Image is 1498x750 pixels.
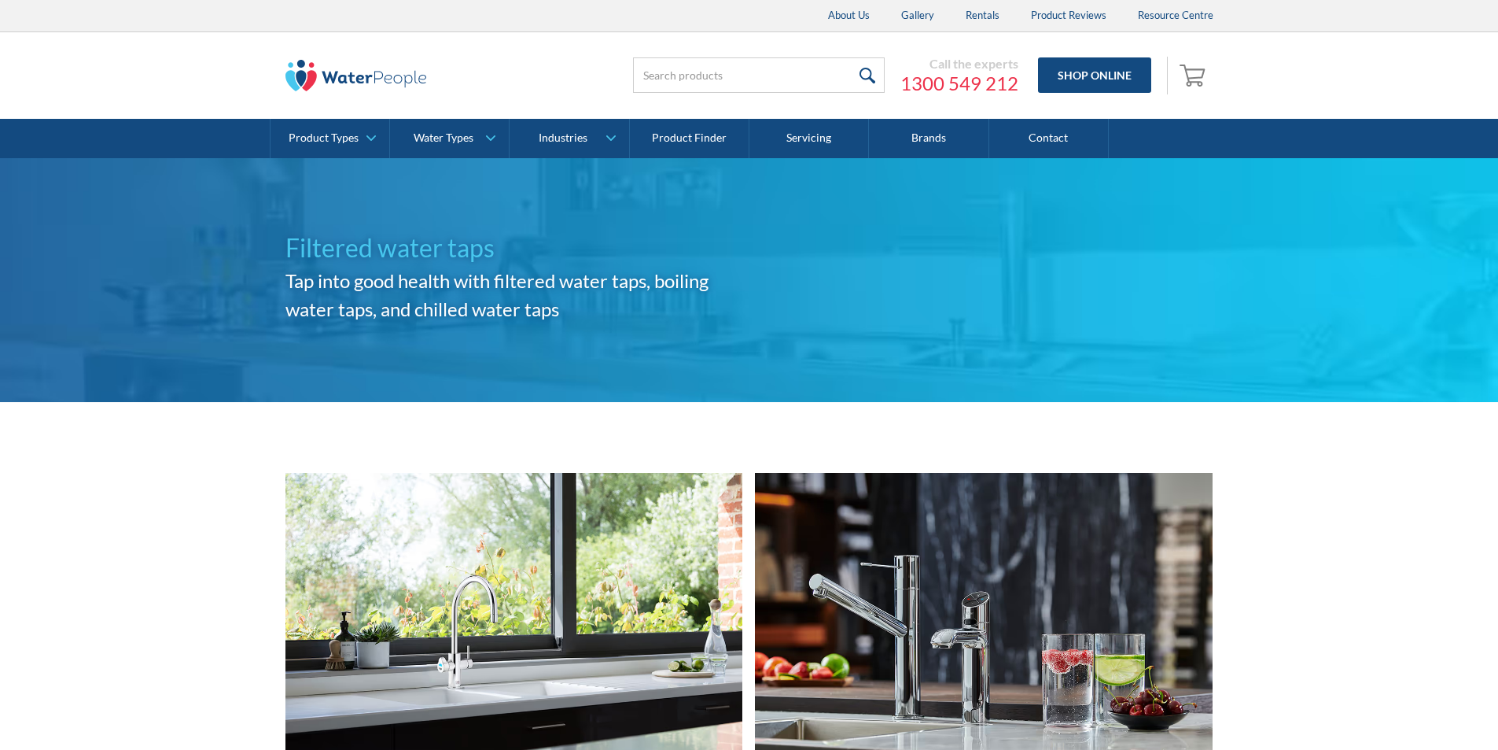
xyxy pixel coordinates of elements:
div: Product Types [289,131,359,145]
a: Brands [869,119,988,158]
a: Shop Online [1038,57,1151,93]
a: 1300 549 212 [900,72,1018,95]
div: Industries [539,131,587,145]
div: Water Types [414,131,473,145]
a: Product Types [271,119,389,158]
a: Product Finder [630,119,749,158]
a: Open empty cart [1176,57,1213,94]
h1: Filtered water taps [285,229,749,267]
a: Servicing [749,119,869,158]
a: Industries [510,119,628,158]
a: Contact [989,119,1109,158]
iframe: podium webchat widget bubble [1341,671,1498,750]
a: Water Types [390,119,509,158]
div: Call the experts [900,56,1018,72]
img: shopping cart [1180,62,1209,87]
img: The Water People [285,60,427,91]
h2: Tap into good health with filtered water taps, boiling water taps, and chilled water taps [285,267,749,323]
input: Search products [633,57,885,93]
